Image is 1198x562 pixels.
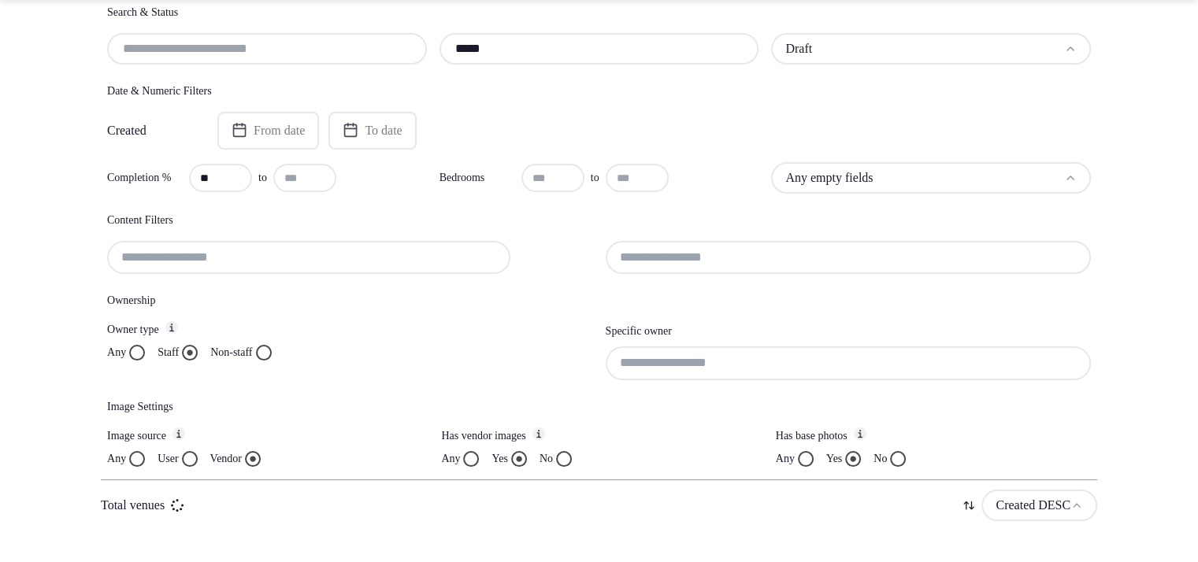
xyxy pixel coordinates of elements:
span: To date [365,123,402,139]
button: Image source [172,427,185,440]
label: No [873,451,887,467]
button: To date [328,112,416,150]
label: Has vendor images [441,427,756,445]
label: Specific owner [606,325,672,337]
h4: Image Settings [107,399,1091,415]
button: Owner type [165,321,178,334]
h4: Ownership [107,293,1091,309]
span: to [591,170,599,186]
label: Any [441,451,460,467]
label: Any [107,451,126,467]
span: to [258,170,267,186]
label: Any [776,451,795,467]
label: Vendor [210,451,242,467]
label: User [158,451,178,467]
label: Any [107,345,126,360]
p: Total venues [101,497,165,514]
label: Bedrooms [440,170,515,186]
label: Yes [826,451,842,467]
label: Has base photos [776,427,1091,445]
button: Has base photos [854,427,866,440]
label: Owner type [107,321,593,338]
h4: Date & Numeric Filters [107,83,1091,99]
label: Staff [158,345,179,360]
label: No [540,451,553,467]
label: Non-staff [210,345,252,360]
span: From date [254,123,305,139]
label: Yes [491,451,507,467]
label: Created [107,124,195,137]
label: Image source [107,427,422,445]
h4: Content Filters [107,213,1091,228]
button: From date [217,112,319,150]
label: Completion % [107,170,183,186]
button: Has vendor images [532,427,545,440]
